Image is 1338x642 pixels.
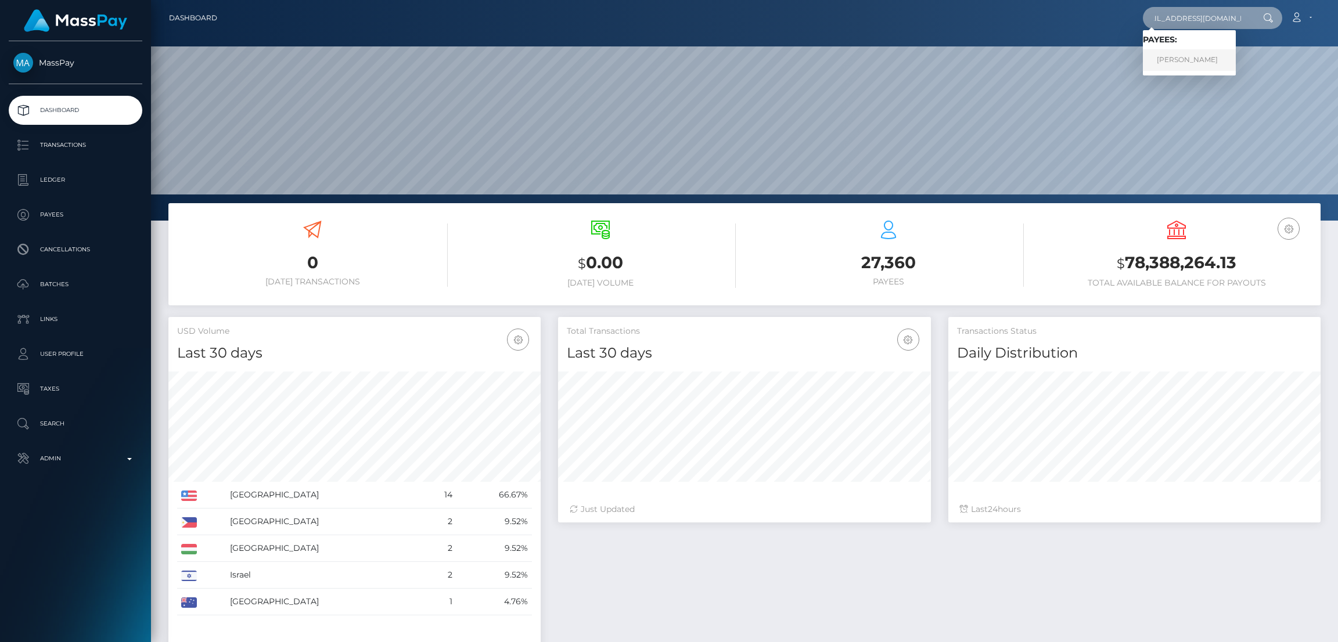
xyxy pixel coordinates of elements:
img: AU.png [181,597,197,608]
h6: Payees [753,277,1024,287]
img: MassPay Logo [24,9,127,32]
h4: Daily Distribution [957,343,1312,363]
td: 2 [423,562,456,589]
h4: Last 30 days [177,343,532,363]
img: MassPay [13,53,33,73]
a: Dashboard [9,96,142,125]
span: 24 [988,504,998,514]
small: $ [1117,255,1125,272]
h4: Last 30 days [567,343,922,363]
p: Ledger [13,171,138,189]
td: [GEOGRAPHIC_DATA] [226,535,423,562]
td: 2 [423,535,456,562]
td: [GEOGRAPHIC_DATA] [226,482,423,508]
p: Cancellations [13,241,138,258]
td: 2 [423,508,456,535]
h5: Total Transactions [567,326,922,337]
p: Transactions [13,136,138,154]
a: User Profile [9,340,142,369]
h3: 0.00 [465,251,736,275]
h6: Total Available Balance for Payouts [1041,278,1312,288]
a: Links [9,305,142,334]
a: Batches [9,270,142,299]
a: [PERSON_NAME] [1143,49,1236,71]
a: Payees [9,200,142,229]
p: Search [13,415,138,432]
p: Payees [13,206,138,223]
img: PH.png [181,517,197,528]
td: 9.52% [456,562,532,589]
p: Batches [13,276,138,293]
span: MassPay [9,57,142,68]
a: Dashboard [169,6,217,30]
input: Search... [1143,7,1252,29]
td: 9.52% [456,535,532,562]
a: Admin [9,444,142,473]
p: Admin [13,450,138,467]
img: IL.png [181,571,197,581]
div: Just Updated [570,503,919,515]
td: 4.76% [456,589,532,615]
a: Ledger [9,165,142,194]
h5: USD Volume [177,326,532,337]
h6: [DATE] Transactions [177,277,448,287]
img: US.png [181,490,197,501]
td: 66.67% [456,482,532,508]
a: Taxes [9,374,142,403]
a: Transactions [9,131,142,160]
h6: [DATE] Volume [465,278,736,288]
small: $ [578,255,586,272]
h6: Payees: [1143,35,1236,45]
td: 9.52% [456,508,532,535]
h5: Transactions Status [957,326,1312,337]
p: Links [13,311,138,328]
td: 1 [423,589,456,615]
a: Cancellations [9,235,142,264]
img: HU.png [181,544,197,554]
p: User Profile [13,345,138,363]
h3: 78,388,264.13 [1041,251,1312,275]
td: [GEOGRAPHIC_DATA] [226,508,423,535]
td: Israel [226,562,423,589]
h3: 27,360 [753,251,1024,274]
td: [GEOGRAPHIC_DATA] [226,589,423,615]
td: 14 [423,482,456,508]
a: Search [9,409,142,438]
p: Taxes [13,380,138,398]
p: Dashboard [13,102,138,119]
h3: 0 [177,251,448,274]
div: Last hours [960,503,1309,515]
